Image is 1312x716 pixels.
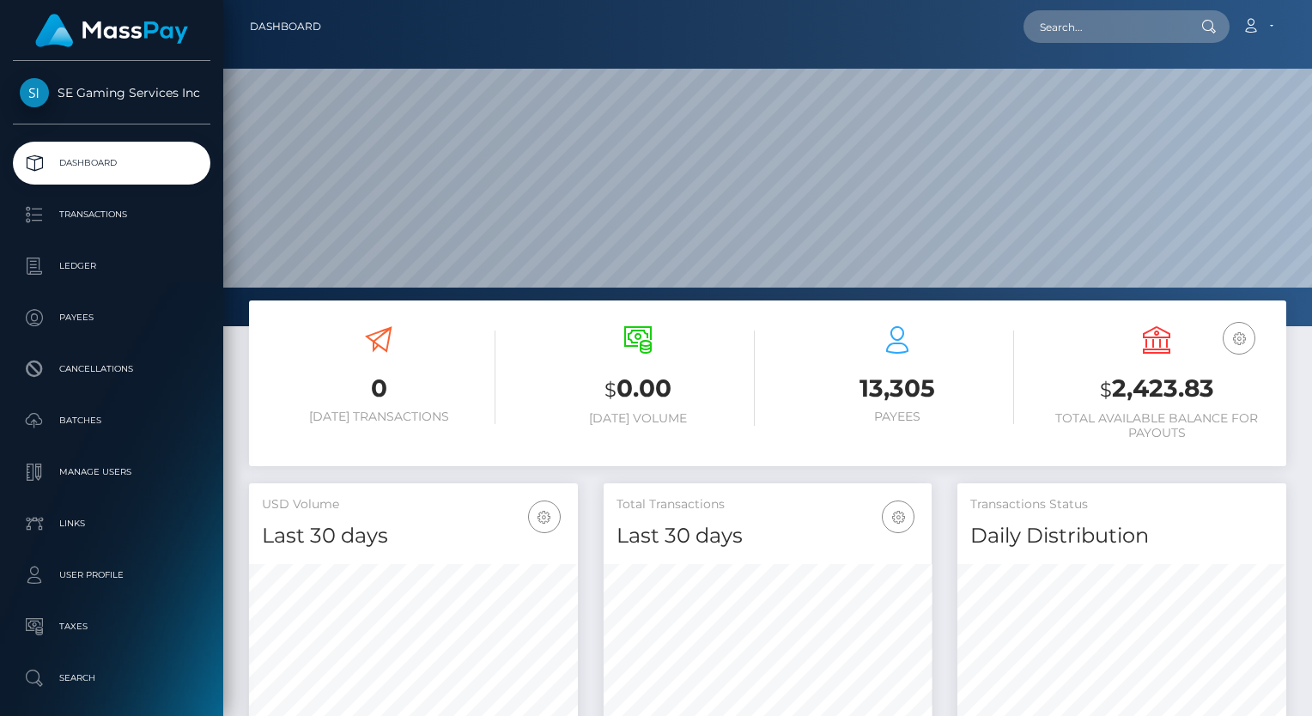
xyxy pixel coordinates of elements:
[13,348,210,391] a: Cancellations
[617,496,920,513] h5: Total Transactions
[20,356,203,382] p: Cancellations
[970,496,1273,513] h5: Transactions Status
[20,78,49,107] img: SE Gaming Services Inc
[1040,411,1273,440] h6: Total Available Balance for Payouts
[604,378,617,402] small: $
[781,372,1014,405] h3: 13,305
[35,14,188,47] img: MassPay Logo
[20,305,203,331] p: Payees
[13,502,210,545] a: Links
[20,459,203,485] p: Manage Users
[781,410,1014,424] h6: Payees
[13,451,210,494] a: Manage Users
[20,614,203,640] p: Taxes
[13,657,210,700] a: Search
[13,245,210,288] a: Ledger
[20,408,203,434] p: Batches
[13,85,210,100] span: SE Gaming Services Inc
[13,605,210,648] a: Taxes
[1040,372,1273,407] h3: 2,423.83
[617,521,920,551] h4: Last 30 days
[262,521,565,551] h4: Last 30 days
[1023,10,1185,43] input: Search...
[20,562,203,588] p: User Profile
[521,372,755,407] h3: 0.00
[20,202,203,228] p: Transactions
[13,554,210,597] a: User Profile
[20,150,203,176] p: Dashboard
[13,193,210,236] a: Transactions
[13,142,210,185] a: Dashboard
[13,296,210,339] a: Payees
[20,511,203,537] p: Links
[262,496,565,513] h5: USD Volume
[262,372,495,405] h3: 0
[250,9,321,45] a: Dashboard
[521,411,755,426] h6: [DATE] Volume
[20,253,203,279] p: Ledger
[970,521,1273,551] h4: Daily Distribution
[262,410,495,424] h6: [DATE] Transactions
[1100,378,1112,402] small: $
[20,665,203,691] p: Search
[13,399,210,442] a: Batches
